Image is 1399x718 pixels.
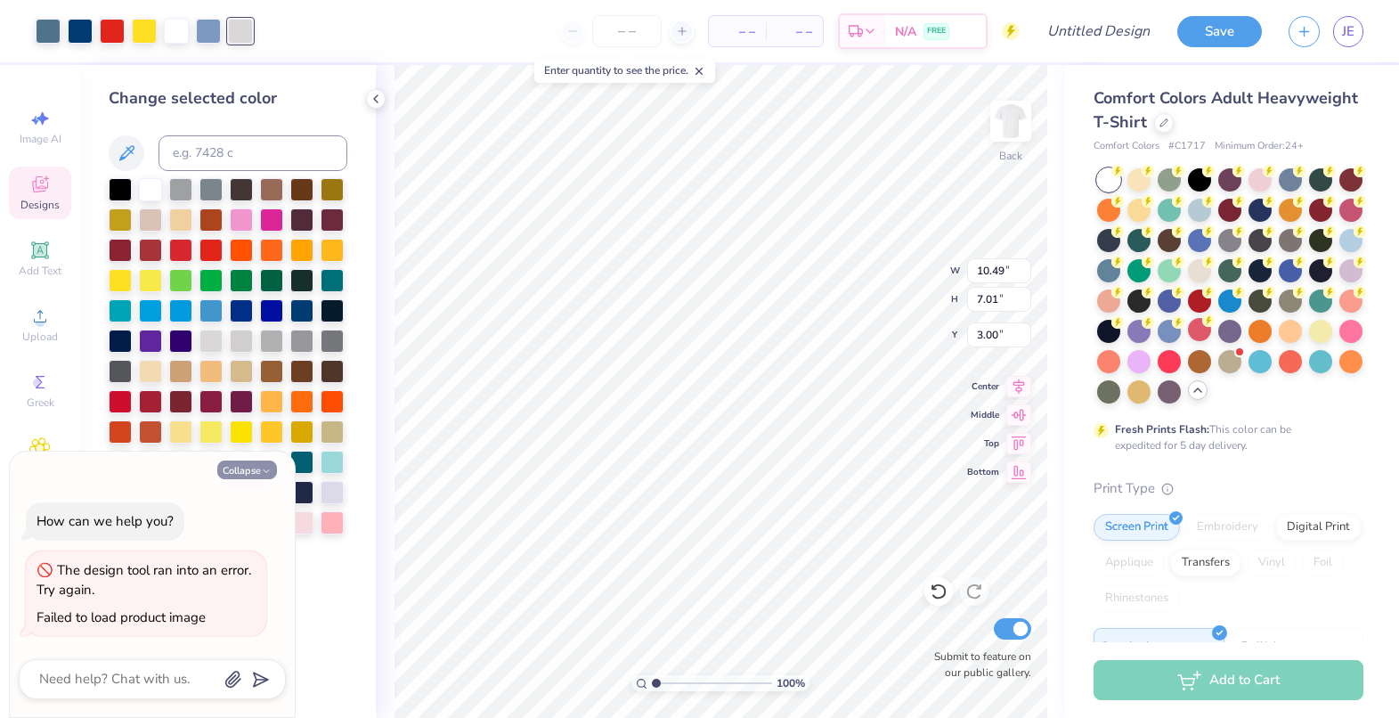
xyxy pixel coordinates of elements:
[1102,636,1149,655] span: Standard
[37,561,251,600] div: The design tool ran into an error. Try again.
[1177,16,1262,47] button: Save
[1342,21,1354,42] span: JE
[37,608,206,626] div: Failed to load product image
[967,380,999,393] span: Center
[927,25,946,37] span: FREE
[1168,139,1206,154] span: # C1717
[1115,421,1334,453] div: This color can be expedited for 5 day delivery.
[1094,87,1358,133] span: Comfort Colors Adult Heavyweight T-Shirt
[1241,636,1279,655] span: Puff Ink
[9,461,71,490] span: Clipart & logos
[592,15,662,47] input: – –
[1115,422,1209,437] strong: Fresh Prints Flash:
[967,466,999,478] span: Bottom
[777,22,812,41] span: – –
[22,330,58,344] span: Upload
[1275,514,1362,541] div: Digital Print
[1333,16,1363,47] a: JE
[967,437,999,450] span: Top
[1247,550,1297,576] div: Vinyl
[109,86,347,110] div: Change selected color
[993,103,1029,139] img: Back
[999,148,1022,164] div: Back
[777,675,805,691] span: 100 %
[27,396,54,410] span: Greek
[1302,550,1344,576] div: Foil
[967,409,999,421] span: Middle
[1215,139,1304,154] span: Minimum Order: 24 +
[37,512,174,530] div: How can we help you?
[1094,478,1363,499] div: Print Type
[19,264,61,278] span: Add Text
[1033,13,1164,49] input: Untitled Design
[20,198,60,212] span: Designs
[20,132,61,146] span: Image AI
[1094,139,1159,154] span: Comfort Colors
[720,22,755,41] span: – –
[1094,514,1180,541] div: Screen Print
[1094,550,1165,576] div: Applique
[159,135,347,171] input: e.g. 7428 c
[1170,550,1241,576] div: Transfers
[1094,585,1180,612] div: Rhinestones
[895,22,916,41] span: N/A
[1185,514,1270,541] div: Embroidery
[217,461,277,479] button: Collapse
[924,649,1031,681] label: Submit to feature on our public gallery.
[534,58,715,83] div: Enter quantity to see the price.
